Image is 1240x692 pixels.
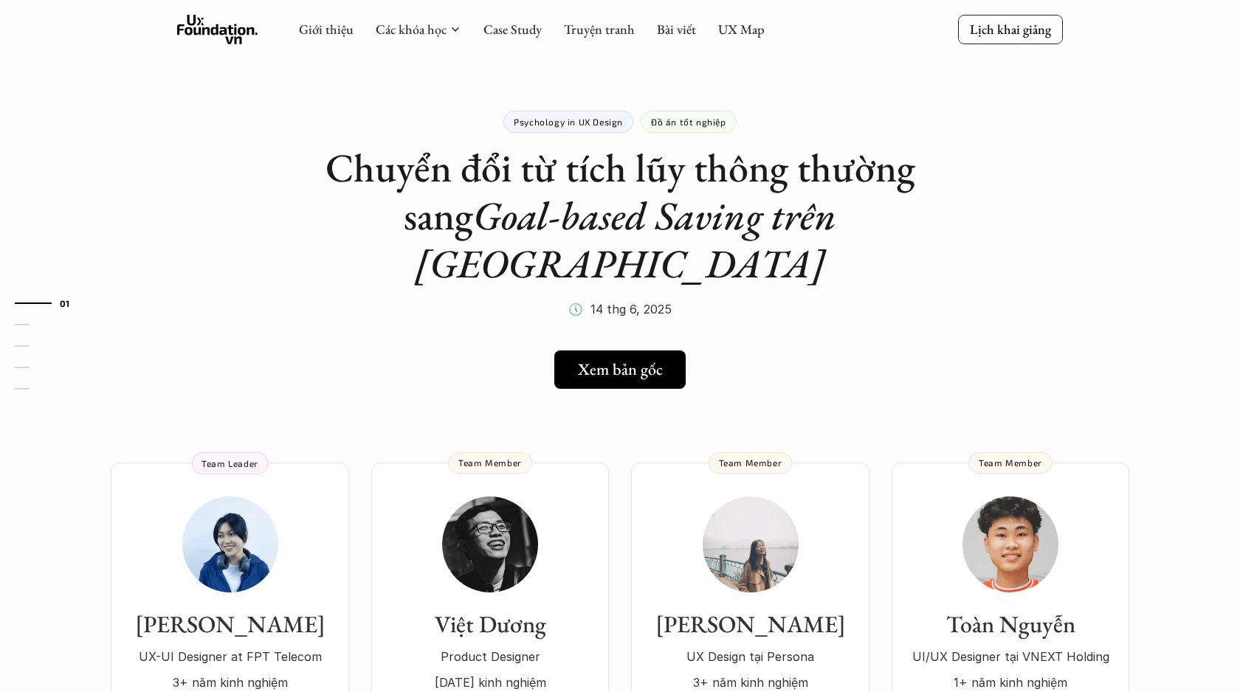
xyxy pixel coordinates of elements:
[325,144,915,287] h1: Chuyển đổi từ tích lũy thông thường sang
[979,457,1042,468] p: Team Member
[578,360,663,379] h5: Xem bản gốc
[201,458,258,468] p: Team Leader
[564,21,635,38] a: Truyện tranh
[415,190,845,289] em: Goal-based Saving trên [GEOGRAPHIC_DATA]
[514,117,623,127] p: Psychology in UX Design
[657,21,696,38] a: Bài viết
[125,646,334,668] p: UX-UI Designer at FPT Telecom
[299,21,354,38] a: Giới thiệu
[646,646,855,668] p: UX Design tại Persona
[554,350,686,389] a: Xem bản gốc
[15,294,85,312] a: 01
[958,15,1063,44] a: Lịch khai giảng
[906,610,1115,638] h3: Toàn Nguyễn
[651,117,726,127] p: Đồ án tốt nghiệp
[568,298,672,320] p: 🕔 14 thg 6, 2025
[60,298,70,308] strong: 01
[483,21,542,38] a: Case Study
[970,21,1051,38] p: Lịch khai giảng
[646,610,855,638] h3: [PERSON_NAME]
[386,610,594,638] h3: Việt Dương
[386,646,594,668] p: Product Designer
[906,646,1115,668] p: UI/UX Designer tại VNEXT Holding
[458,457,522,468] p: Team Member
[719,457,782,468] p: Team Member
[125,610,334,638] h3: [PERSON_NAME]
[376,21,447,38] a: Các khóa học
[718,21,765,38] a: UX Map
